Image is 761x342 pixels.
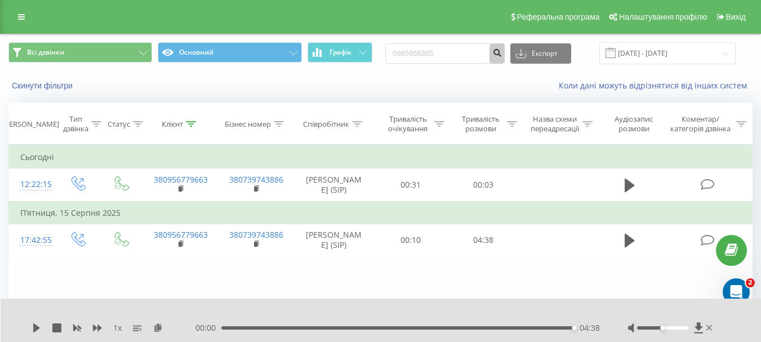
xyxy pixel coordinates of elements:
[559,80,753,91] a: Коли дані можуть відрізнятися вiд інших систем
[229,174,283,185] a: 380739743886
[2,119,59,129] div: [PERSON_NAME]
[108,119,130,129] div: Статус
[375,224,447,256] td: 00:10
[195,322,221,334] span: 00:00
[8,81,78,91] button: Скинути фільтри
[9,146,753,168] td: Сьогодні
[308,42,372,63] button: Графік
[746,278,755,287] span: 2
[510,43,571,64] button: Експорт
[293,224,375,256] td: [PERSON_NAME] (SIP)
[229,229,283,240] a: 380739743886
[113,322,122,334] span: 1 x
[8,42,152,63] button: Всі дзвінки
[63,114,88,134] div: Тип дзвінка
[660,326,665,330] div: Accessibility label
[667,114,733,134] div: Коментар/категорія дзвінка
[580,322,600,334] span: 04:38
[303,119,349,129] div: Співробітник
[606,114,662,134] div: Аудіозапис розмови
[447,224,520,256] td: 04:38
[225,119,271,129] div: Бізнес номер
[723,278,750,305] iframe: Intercom live chat
[457,114,504,134] div: Тривалість розмови
[385,114,431,134] div: Тривалість очікування
[9,202,753,224] td: П’ятниця, 15 Серпня 2025
[447,168,520,202] td: 00:03
[154,229,208,240] a: 380956779663
[619,12,707,21] span: Налаштування профілю
[162,119,183,129] div: Клієнт
[726,12,746,21] span: Вихід
[530,114,580,134] div: Назва схеми переадресації
[20,229,44,251] div: 17:42:55
[293,168,375,202] td: [PERSON_NAME] (SIP)
[375,168,447,202] td: 00:31
[330,48,351,56] span: Графік
[385,43,505,64] input: Пошук за номером
[158,42,301,63] button: Основний
[27,48,64,57] span: Всі дзвінки
[154,174,208,185] a: 380956779663
[572,326,577,330] div: Accessibility label
[517,12,600,21] span: Реферальна програма
[20,174,44,196] div: 12:22:15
